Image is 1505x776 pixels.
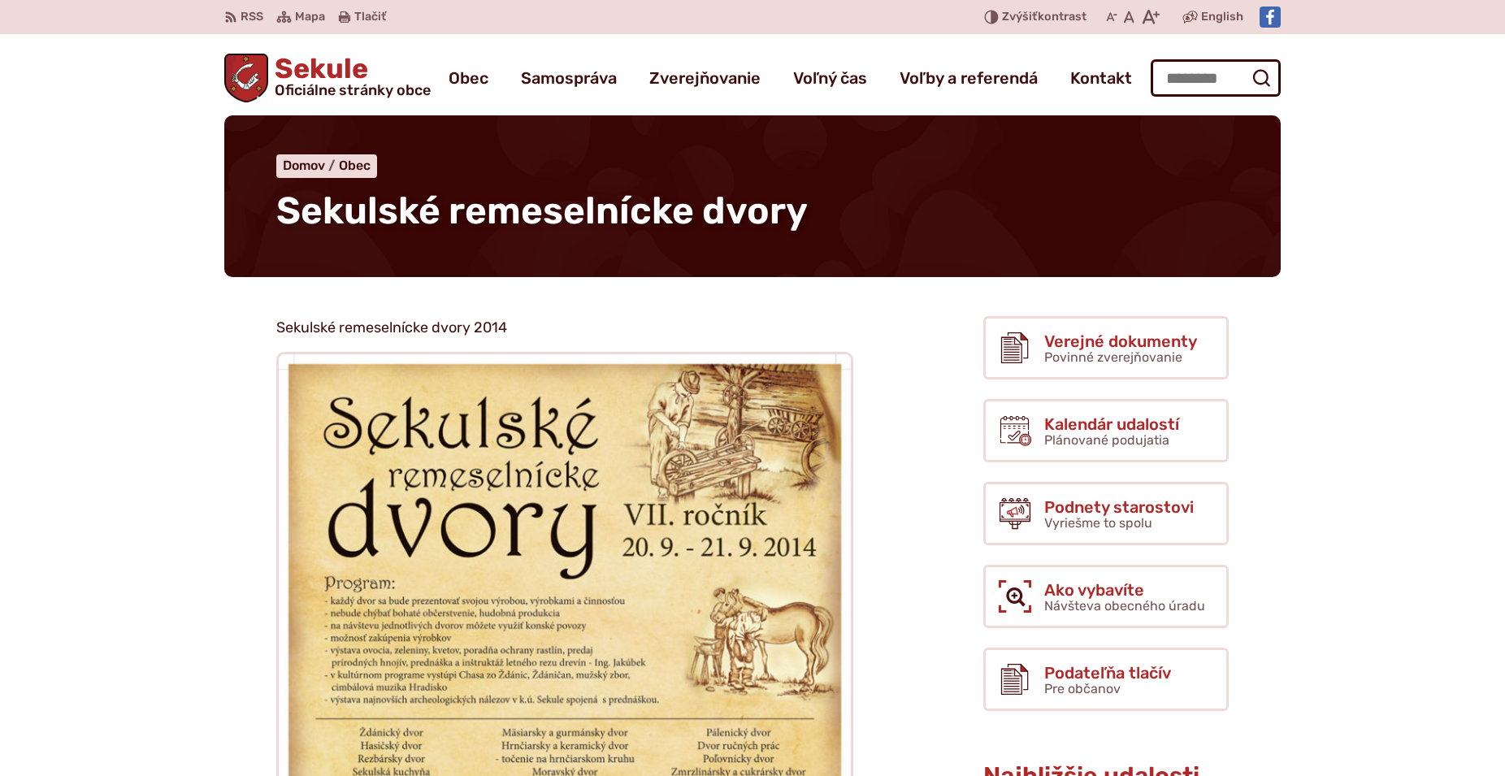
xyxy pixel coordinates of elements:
a: Podateľňa tlačív Pre občanov [983,648,1229,711]
a: English [1198,7,1247,27]
span: Sekulské remeselnícke dvory [276,189,808,233]
img: Prejsť na Facebook stránku [1260,7,1281,28]
span: Vyriešme to spolu [1044,515,1152,531]
a: Voľby a referendá [900,55,1038,101]
span: Verejné dokumenty [1044,332,1197,350]
span: Tlačiť [354,11,386,24]
span: Podnety starostovi [1044,498,1194,516]
span: Povinné zverejňovanie [1044,349,1182,365]
span: Návšteva obecného úradu [1044,598,1205,613]
a: Logo Sekule, prejsť na domovskú stránku. [224,54,431,102]
a: Samospráva [521,55,617,101]
a: Podnety starostovi Vyriešme to spolu [983,482,1229,545]
a: Ako vybavíte Návšteva obecného úradu [983,565,1229,628]
span: Mapa [295,7,325,27]
a: Voľný čas [793,55,867,101]
span: Oficiálne stránky obce [275,83,431,98]
span: Sekule [268,55,431,98]
span: Pre občanov [1044,681,1121,696]
span: Ako vybavíte [1044,581,1205,599]
a: Kontakt [1070,55,1132,101]
a: Verejné dokumenty Povinné zverejňovanie [983,316,1229,379]
span: kontrast [1002,11,1086,24]
a: Domov [283,158,339,173]
span: Kalendár udalostí [1044,415,1179,433]
span: Plánované podujatia [1044,432,1169,448]
p: Sekulské remeselnícke dvory 2014 [276,316,853,340]
img: Prejsť na domovskú stránku [224,54,268,102]
span: Domov [283,158,325,173]
span: English [1201,7,1243,27]
span: Zvýšiť [1002,10,1038,24]
a: Kalendár udalostí Plánované podujatia [983,399,1229,462]
a: Zverejňovanie [649,55,761,101]
a: Obec [449,55,488,101]
a: Obec [339,158,371,173]
span: RSS [241,7,263,27]
span: Podateľňa tlačív [1044,664,1171,682]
